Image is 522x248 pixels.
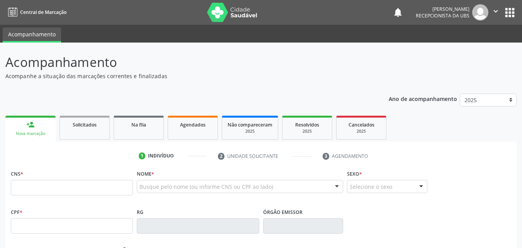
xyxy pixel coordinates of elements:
[347,168,362,180] label: Sexo
[488,4,503,21] button: 
[228,121,272,128] span: Não compareceram
[393,7,403,18] button: notifications
[3,27,61,43] a: Acompanhamento
[131,121,146,128] span: Na fila
[26,120,35,129] div: person_add
[20,9,66,15] span: Central de Marcação
[342,128,381,134] div: 2025
[416,6,469,12] div: [PERSON_NAME]
[11,131,50,137] div: Nova marcação
[139,152,146,159] div: 1
[349,121,374,128] span: Cancelados
[11,168,23,180] label: CNS
[137,168,154,180] label: Nome
[5,6,66,19] a: Central de Marcação
[5,72,363,80] p: Acompanhe a situação das marcações correntes e finalizadas
[228,128,272,134] div: 2025
[139,183,273,191] span: Busque pelo nome (ou informe CNS ou CPF ao lado)
[5,53,363,72] p: Acompanhamento
[491,7,500,15] i: 
[73,121,97,128] span: Solicitados
[263,206,303,218] label: Órgão emissor
[148,152,174,159] div: Indivíduo
[180,121,206,128] span: Agendados
[288,128,326,134] div: 2025
[137,206,143,218] label: RG
[350,183,392,191] span: Selecione o sexo
[416,12,469,19] span: Recepcionista da UBS
[503,6,517,19] button: apps
[472,4,488,21] img: img
[295,121,319,128] span: Resolvidos
[389,94,457,103] p: Ano de acompanhamento
[11,206,22,218] label: CPF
